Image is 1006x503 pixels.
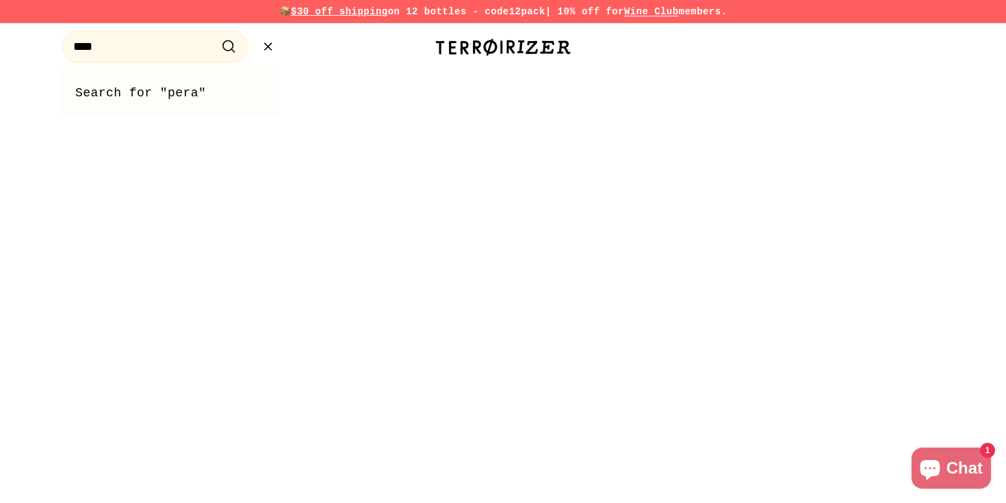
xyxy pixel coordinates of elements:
span: $30 off shipping [291,6,388,17]
strong: 12pack [509,6,545,17]
a: Wine Club [624,6,679,17]
a: Search for "pera" [75,83,267,103]
inbox-online-store-chat: Shopify online store chat [907,448,995,492]
p: 📦 on 12 bottles - code | 10% off for members. [27,4,979,19]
